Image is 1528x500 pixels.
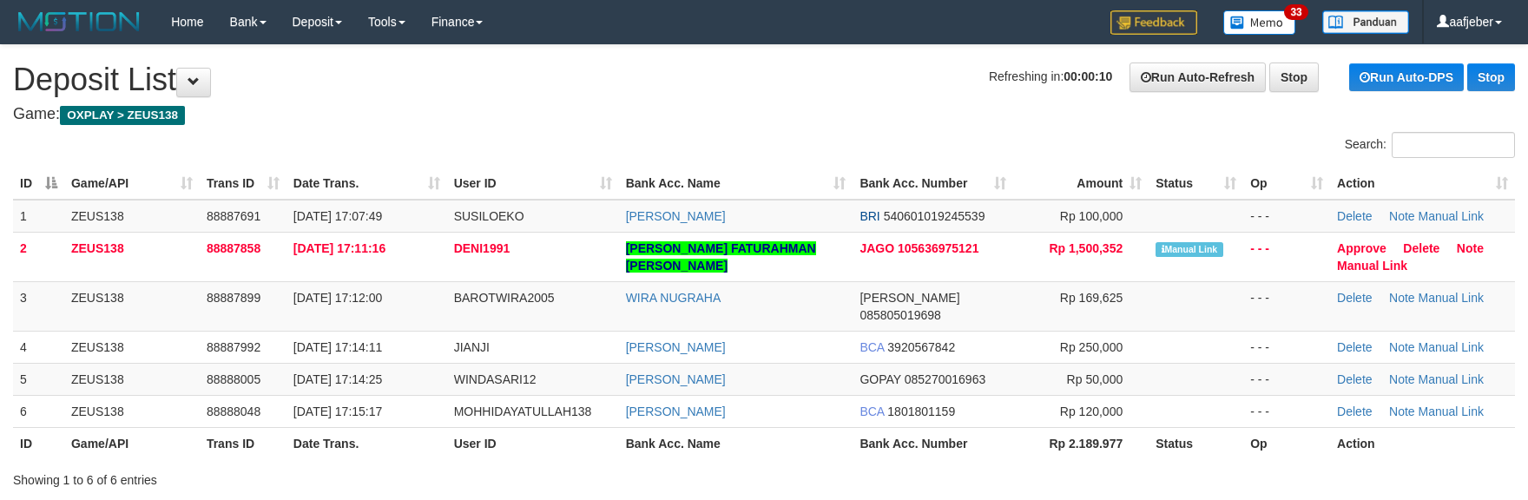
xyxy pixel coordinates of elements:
[60,106,185,125] span: OXPLAY > ZEUS138
[293,405,382,418] span: [DATE] 17:15:17
[626,372,726,386] a: [PERSON_NAME]
[13,427,64,459] th: ID
[884,209,985,223] span: Copy 540601019245539 to clipboard
[859,372,900,386] span: GOPAY
[1243,427,1330,459] th: Op
[1049,241,1123,255] span: Rp 1,500,352
[1419,291,1485,305] a: Manual Link
[1149,427,1243,459] th: Status
[1013,427,1149,459] th: Rp 2.189.977
[1060,209,1123,223] span: Rp 100,000
[1337,209,1372,223] a: Delete
[1403,241,1439,255] a: Delete
[859,340,884,354] span: BCA
[286,168,447,200] th: Date Trans.: activate to sort column ascending
[626,291,721,305] a: WIRA NUGRAHA
[454,372,537,386] span: WINDASARI12
[1243,232,1330,281] td: - - -
[1419,405,1485,418] a: Manual Link
[1419,340,1485,354] a: Manual Link
[1349,63,1464,91] a: Run Auto-DPS
[887,340,955,354] span: Copy 3920567842 to clipboard
[13,9,145,35] img: MOTION_logo.png
[1389,340,1415,354] a: Note
[64,395,200,427] td: ZEUS138
[1269,62,1319,92] a: Stop
[1243,331,1330,363] td: - - -
[293,241,385,255] span: [DATE] 17:11:16
[13,464,623,489] div: Showing 1 to 6 of 6 entries
[447,427,619,459] th: User ID
[853,427,1013,459] th: Bank Acc. Number
[1223,10,1296,35] img: Button%20Memo.svg
[1060,340,1123,354] span: Rp 250,000
[1060,291,1123,305] span: Rp 169,625
[1284,4,1307,20] span: 33
[1330,168,1515,200] th: Action: activate to sort column ascending
[859,209,879,223] span: BRI
[454,241,510,255] span: DENI1991
[1389,209,1415,223] a: Note
[1330,427,1515,459] th: Action
[207,209,260,223] span: 88887691
[1110,10,1197,35] img: Feedback.jpg
[626,340,726,354] a: [PERSON_NAME]
[64,331,200,363] td: ZEUS138
[1243,281,1330,331] td: - - -
[286,427,447,459] th: Date Trans.
[13,331,64,363] td: 4
[859,241,894,255] span: JAGO
[1337,259,1407,273] a: Manual Link
[293,372,382,386] span: [DATE] 17:14:25
[1419,372,1485,386] a: Manual Link
[13,281,64,331] td: 3
[207,291,260,305] span: 88887899
[1067,372,1123,386] span: Rp 50,000
[13,106,1515,123] h4: Game:
[13,62,1515,97] h1: Deposit List
[64,363,200,395] td: ZEUS138
[1013,168,1149,200] th: Amount: activate to sort column ascending
[1389,405,1415,418] a: Note
[1149,168,1243,200] th: Status: activate to sort column ascending
[1064,69,1112,83] strong: 00:00:10
[1337,291,1372,305] a: Delete
[626,405,726,418] a: [PERSON_NAME]
[207,405,260,418] span: 88888048
[454,405,592,418] span: MOHHIDAYATULLAH138
[13,395,64,427] td: 6
[859,308,940,322] span: Copy 085805019698 to clipboard
[626,209,726,223] a: [PERSON_NAME]
[207,372,260,386] span: 88888005
[64,427,200,459] th: Game/API
[1345,132,1515,158] label: Search:
[207,241,260,255] span: 88887858
[64,168,200,200] th: Game/API: activate to sort column ascending
[207,340,260,354] span: 88887992
[1243,395,1330,427] td: - - -
[989,69,1112,83] span: Refreshing in:
[619,168,853,200] th: Bank Acc. Name: activate to sort column ascending
[454,340,490,354] span: JIANJI
[293,340,382,354] span: [DATE] 17:14:11
[64,200,200,233] td: ZEUS138
[859,405,884,418] span: BCA
[293,291,382,305] span: [DATE] 17:12:00
[905,372,985,386] span: Copy 085270016963 to clipboard
[13,232,64,281] td: 2
[1389,291,1415,305] a: Note
[13,168,64,200] th: ID: activate to sort column descending
[1389,372,1415,386] a: Note
[626,241,816,273] a: [PERSON_NAME] FATURAHMAN [PERSON_NAME]
[1337,405,1372,418] a: Delete
[1337,340,1372,354] a: Delete
[1419,209,1485,223] a: Manual Link
[64,281,200,331] td: ZEUS138
[13,200,64,233] td: 1
[454,291,555,305] span: BAROTWIRA2005
[1457,241,1484,255] a: Note
[859,291,959,305] span: [PERSON_NAME]
[1467,63,1515,91] a: Stop
[1243,200,1330,233] td: - - -
[13,363,64,395] td: 5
